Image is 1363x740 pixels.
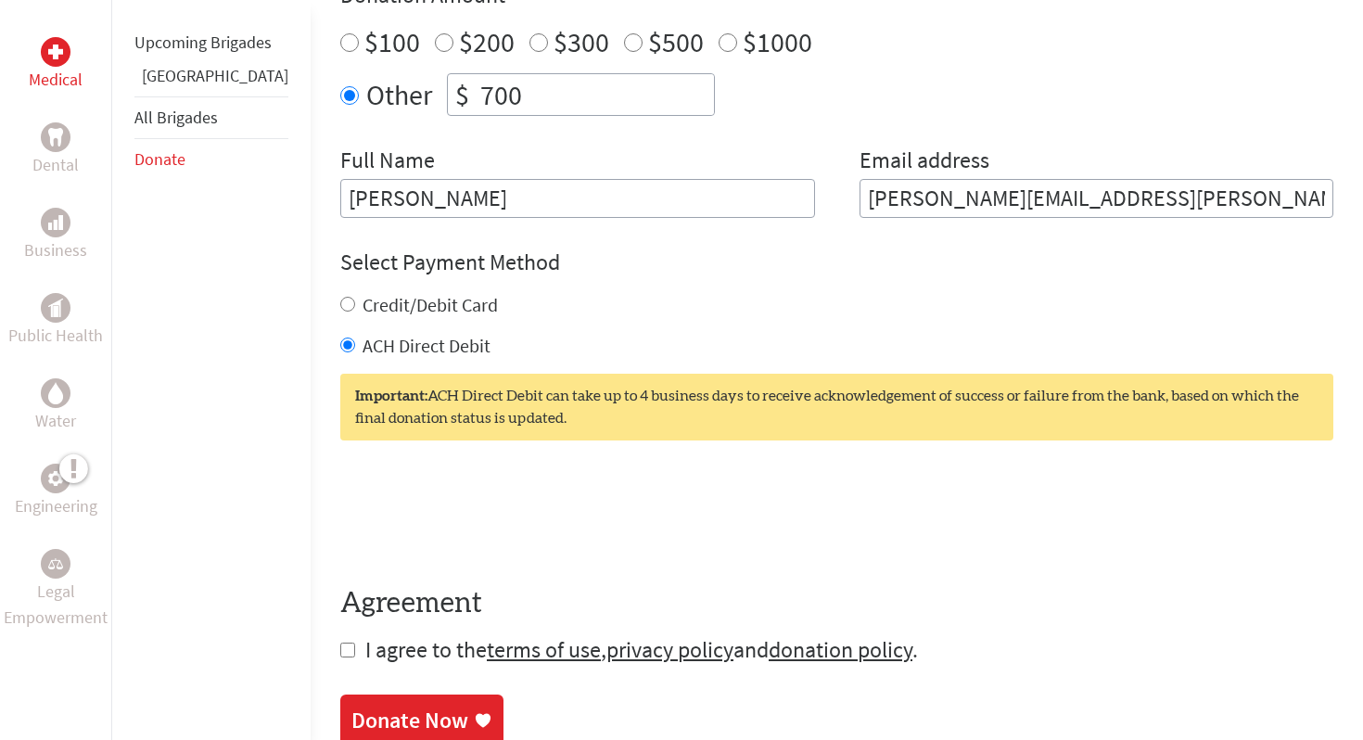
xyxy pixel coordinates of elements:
a: Upcoming Brigades [134,32,272,53]
a: Donate [134,148,185,170]
strong: Important: [355,389,427,403]
label: ACH Direct Debit [363,334,490,357]
p: Public Health [8,323,103,349]
div: Business [41,208,70,237]
a: Legal EmpowermentLegal Empowerment [4,549,108,631]
a: donation policy [769,635,912,664]
li: All Brigades [134,96,288,139]
div: Dental [41,122,70,152]
div: Medical [41,37,70,67]
a: privacy policy [606,635,733,664]
img: Legal Empowerment [48,558,63,569]
div: Public Health [41,293,70,323]
div: Donate Now [351,706,468,735]
img: Business [48,215,63,230]
input: Enter Amount [477,74,714,115]
li: Donate [134,139,288,180]
a: DentalDental [32,122,79,178]
div: Water [41,378,70,408]
a: EngineeringEngineering [15,464,97,519]
div: Legal Empowerment [41,549,70,579]
div: ACH Direct Debit can take up to 4 business days to receive acknowledgement of success or failure ... [340,374,1333,440]
li: Panama [134,63,288,96]
div: Engineering [41,464,70,493]
a: MedicalMedical [29,37,83,93]
img: Medical [48,45,63,59]
li: Upcoming Brigades [134,22,288,63]
p: Medical [29,67,83,93]
h4: Agreement [340,587,1333,620]
label: $500 [648,24,704,59]
label: $300 [554,24,609,59]
input: Your Email [860,179,1334,218]
a: Public HealthPublic Health [8,293,103,349]
label: $200 [459,24,515,59]
img: Engineering [48,471,63,486]
p: Dental [32,152,79,178]
p: Business [24,237,87,263]
a: BusinessBusiness [24,208,87,263]
label: Other [366,73,432,116]
a: All Brigades [134,107,218,128]
p: Engineering [15,493,97,519]
a: WaterWater [35,378,76,434]
input: Enter Full Name [340,179,815,218]
img: Public Health [48,299,63,317]
div: $ [448,74,477,115]
label: Credit/Debit Card [363,293,498,316]
span: I agree to the , and . [365,635,918,664]
label: $1000 [743,24,812,59]
img: Dental [48,128,63,146]
h4: Select Payment Method [340,248,1333,277]
img: Water [48,382,63,403]
a: terms of use [487,635,601,664]
p: Water [35,408,76,434]
label: Full Name [340,146,435,179]
a: [GEOGRAPHIC_DATA] [142,65,288,86]
label: Email address [860,146,989,179]
p: Legal Empowerment [4,579,108,631]
iframe: reCAPTCHA [340,478,622,550]
label: $100 [364,24,420,59]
